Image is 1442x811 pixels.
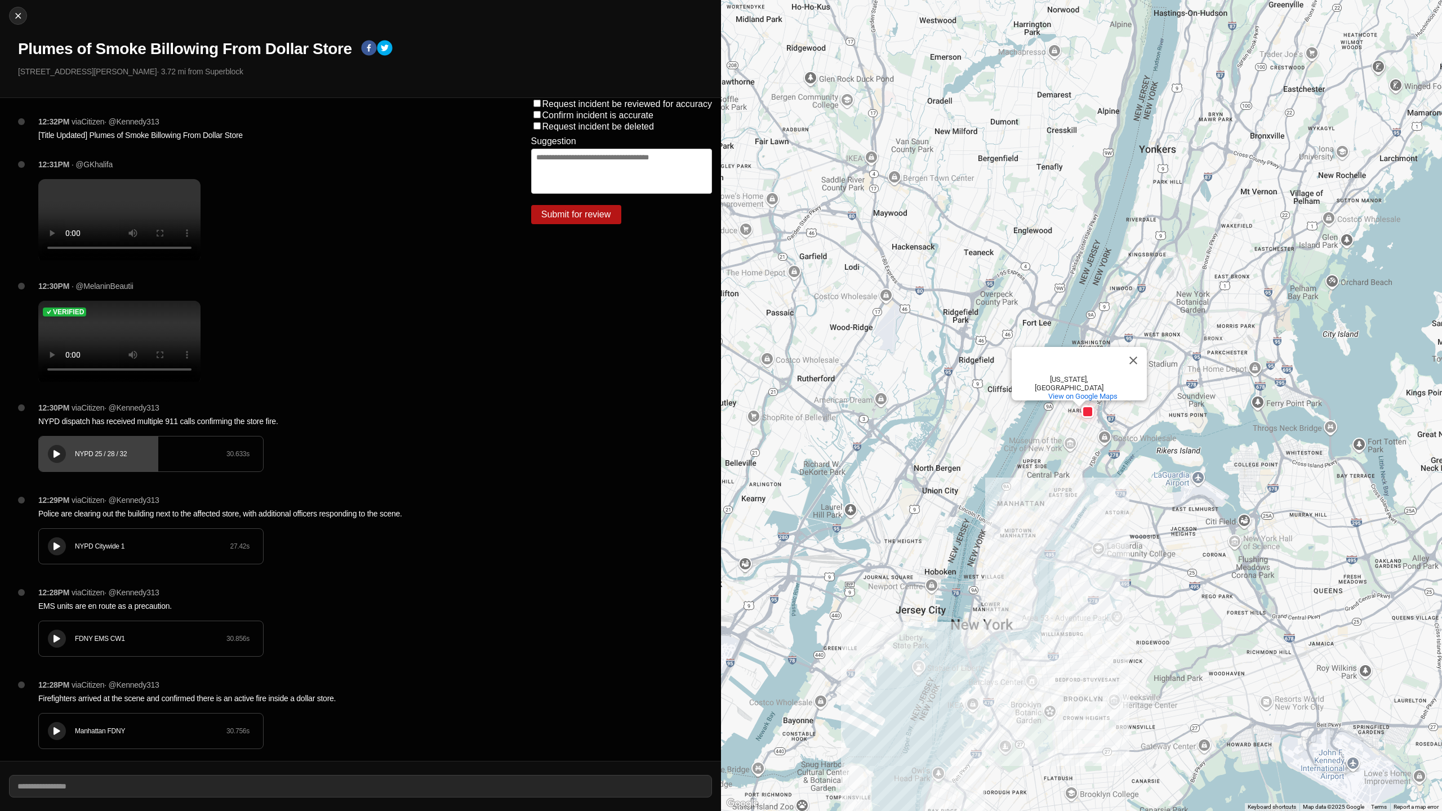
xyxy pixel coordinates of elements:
label: Request incident be deleted [542,122,654,131]
label: Confirm incident is accurate [542,110,653,120]
p: [STREET_ADDRESS][PERSON_NAME] · 3.72 mi from Superblock [18,66,712,77]
button: twitter [377,40,393,58]
p: 12:29PM [38,494,69,506]
div: Harlem [1012,347,1147,400]
p: 12:30PM [38,402,69,413]
p: · @GKhalifa [72,159,113,170]
div: NYPD 25 / 28 / 32 [75,449,226,458]
p: NYPD dispatch has received multiple 911 calls confirming the store fire. [38,416,486,427]
a: Open this area in Google Maps (opens a new window) [724,796,761,811]
img: check [45,308,53,316]
p: 12:32PM [38,116,69,127]
button: Submit for review [531,205,621,224]
button: Close [1120,347,1147,374]
p: 12:28PM [38,679,69,690]
p: via Citizen · @ Kennedy313 [72,679,159,690]
p: via Citizen · @ Kennedy313 [72,116,159,127]
button: facebook [361,40,377,58]
p: via Citizen · @ Kennedy313 [72,587,159,598]
div: Manhattan FDNY [75,727,226,736]
div: FDNY EMS CW1 [75,634,226,643]
button: Keyboard shortcuts [1248,803,1296,811]
button: cancel [9,7,27,25]
p: 12:30PM [38,280,69,292]
p: · @MelaninBeautii [72,280,133,292]
p: [Title Updated] Plumes of Smoke Billowing From Dollar Store [38,130,486,141]
div: 30.856 s [226,634,250,643]
div: [GEOGRAPHIC_DATA] [1018,357,1120,365]
p: 12:31PM [38,159,69,170]
h1: Plumes of Smoke Billowing From Dollar Store [18,39,352,59]
label: Suggestion [531,136,576,146]
p: Firefighters arrived at the scene and confirmed there is an active fire inside a dollar store. [38,693,486,704]
a: Report a map error [1394,804,1439,810]
div: 30.633 s [226,449,250,458]
div: 27.42 s [230,542,250,551]
img: Google [724,796,761,811]
label: Request incident be reviewed for accuracy [542,99,713,109]
img: cancel [12,10,24,21]
div: NYPD Citywide 1 [75,542,230,551]
p: EMS units are en route as a precaution. [38,600,486,612]
p: 12:28PM [38,587,69,598]
p: Police are clearing out the building next to the affected store, with additional officers respond... [38,508,486,519]
a: Terms (opens in new tab) [1371,804,1387,810]
a: View on Google Maps [1048,392,1118,400]
p: via Citizen · @ Kennedy313 [72,402,159,413]
div: 30.756 s [226,727,250,736]
p: via Citizen · @ Kennedy313 [72,494,159,506]
span: Map data ©2025 Google [1303,804,1364,810]
div: [US_STATE], [GEOGRAPHIC_DATA] [1018,375,1120,392]
h5: Verified [53,308,84,317]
